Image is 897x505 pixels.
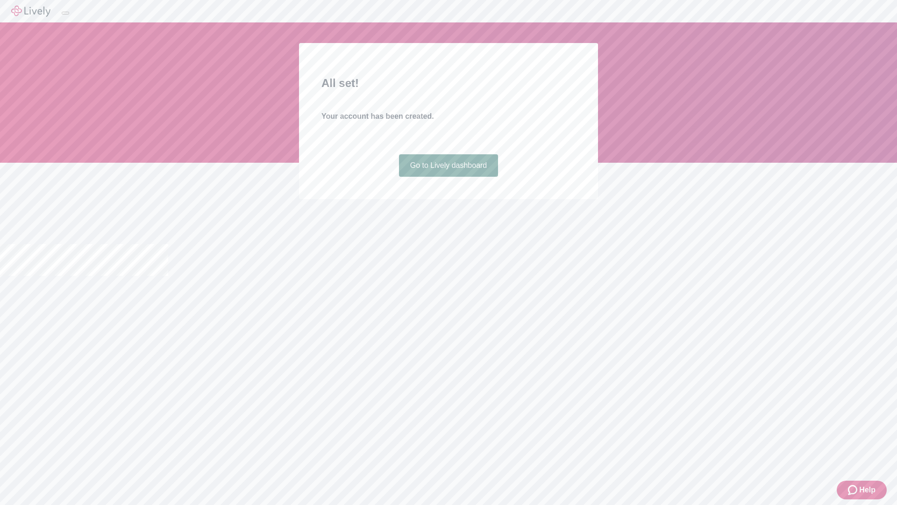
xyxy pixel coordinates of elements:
[321,75,576,92] h2: All set!
[321,111,576,122] h4: Your account has been created.
[11,6,50,17] img: Lively
[859,484,876,496] span: Help
[399,154,498,177] a: Go to Lively dashboard
[837,481,887,499] button: Zendesk support iconHelp
[848,484,859,496] svg: Zendesk support icon
[62,12,69,14] button: Log out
